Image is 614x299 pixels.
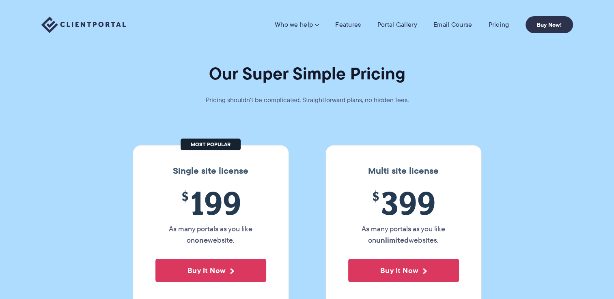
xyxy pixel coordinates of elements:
button: Buy It Now [348,259,459,282]
h3: Single site license [141,166,280,176]
button: Buy It Now [155,259,266,282]
a: Who we help [275,21,319,29]
a: Buy Now! [526,16,573,33]
a: Pricing [488,21,509,29]
span: 399 [348,184,459,221]
span: 199 [155,184,266,221]
p: Pricing shouldn't be complicated. Straightforward plans, no hidden fees. [185,94,429,106]
p: As many portals as you like on website. [155,223,266,246]
strong: one [195,235,208,246]
a: Portal Gallery [377,21,417,29]
p: As many portals as you like on websites. [348,223,459,246]
a: Features [335,21,361,29]
a: Email Course [433,21,472,29]
strong: unlimited [376,235,409,246]
h3: Multi site license [334,166,473,176]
